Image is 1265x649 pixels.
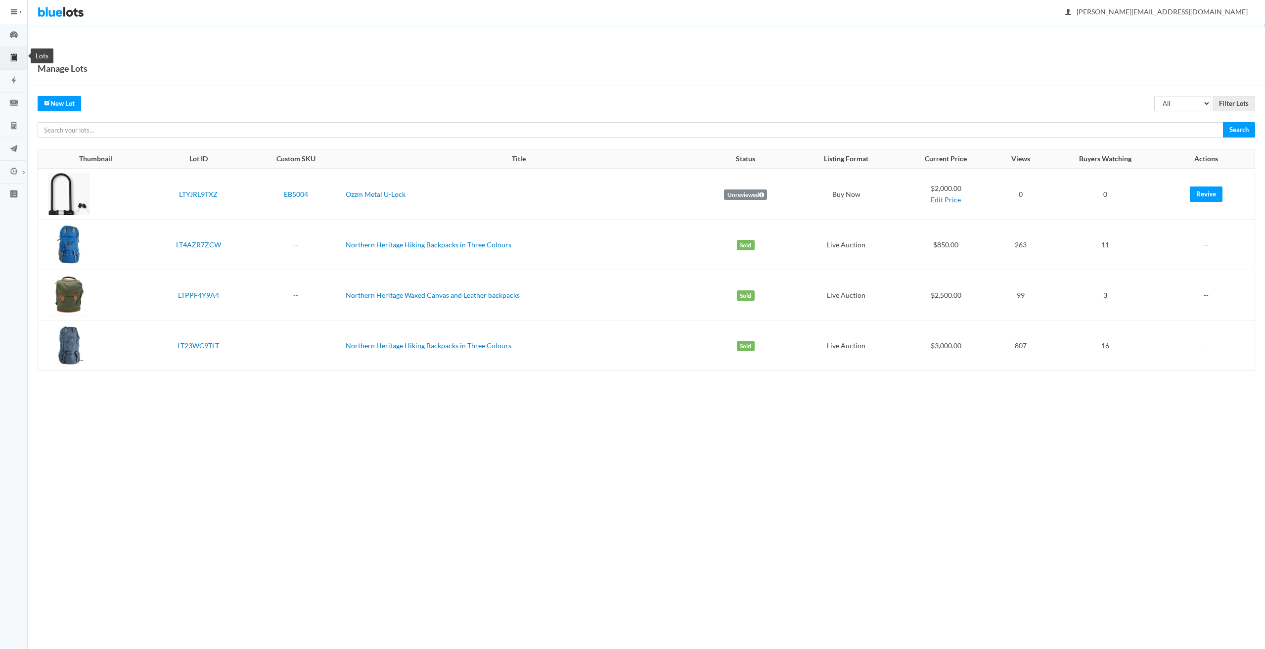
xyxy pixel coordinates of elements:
th: Thumbnail [38,149,147,169]
a: LT23WC9TLT [178,341,219,350]
a: Ozzm Metal U-Lock [346,190,406,198]
td: $2,000.00 [897,169,994,220]
td: Live Auction [795,220,897,270]
td: 3 [1046,270,1164,321]
label: Sold [737,240,755,251]
input: Search your lots... [38,122,1223,138]
a: createNew Lot [38,96,81,111]
th: Buyers Watching [1046,149,1164,169]
td: Live Auction [795,270,897,321]
label: Unreviewed [724,189,767,200]
th: Custom SKU [250,149,342,169]
th: Actions [1164,149,1255,169]
ion-icon: create [44,99,50,106]
th: Lot ID [147,149,250,169]
td: 0 [994,169,1046,220]
td: -- [1164,270,1255,321]
td: Buy Now [795,169,897,220]
td: 16 [1046,321,1164,371]
label: Sold [737,290,755,301]
th: Title [342,149,696,169]
td: 11 [1046,220,1164,270]
a: -- [293,291,298,299]
a: -- [293,240,298,249]
td: 0 [1046,169,1164,220]
label: Sold [737,341,755,352]
td: 99 [994,270,1046,321]
h1: Manage Lots [38,61,88,76]
a: LT4AZR7ZCW [176,240,221,249]
span: [PERSON_NAME][EMAIL_ADDRESS][DOMAIN_NAME] [1066,7,1248,16]
a: -- [293,341,298,350]
th: Listing Format [795,149,897,169]
td: $3,000.00 [897,321,994,371]
td: -- [1164,321,1255,371]
a: Edit Price [931,195,961,204]
input: Filter Lots [1213,96,1255,111]
td: Live Auction [795,321,897,371]
input: Search [1223,122,1255,138]
td: -- [1164,220,1255,270]
a: LTYJRL9TXZ [179,190,218,198]
td: $850.00 [897,220,994,270]
a: Northern Heritage Hiking Backpacks in Three Colours [346,341,511,350]
td: 807 [994,321,1046,371]
div: Lots [31,48,53,63]
th: Status [696,149,795,169]
td: 263 [994,220,1046,270]
ion-icon: person [1063,8,1073,17]
a: Northern Heritage Hiking Backpacks in Three Colours [346,240,511,249]
a: Revise [1190,186,1222,202]
a: EB5004 [284,190,308,198]
th: Views [994,149,1046,169]
td: $2,500.00 [897,270,994,321]
a: Northern Heritage Waxed Canvas and Leather backpacks [346,291,520,299]
th: Current Price [897,149,994,169]
a: LTPPF4Y9A4 [178,291,219,299]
